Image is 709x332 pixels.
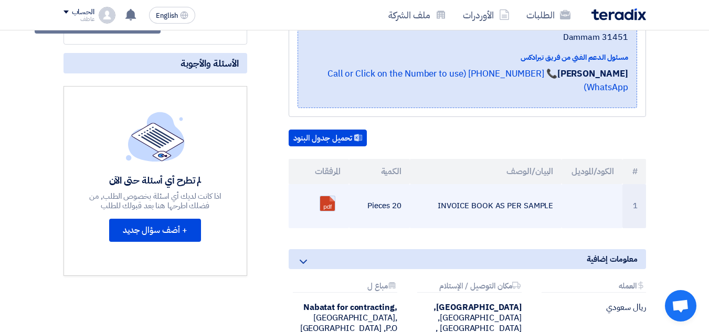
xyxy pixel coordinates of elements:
a: 📞 [PHONE_NUMBER] (Call or Click on the Number to use WhatsApp) [327,67,628,94]
th: الكود/الموديل [562,159,622,184]
button: English [149,7,195,24]
div: ريال سعودي [537,302,646,313]
div: مكان التوصيل / الإستلام [417,282,522,293]
strong: [PERSON_NAME] [557,67,628,80]
th: المرفقات [289,159,350,184]
a: الطلبات [518,3,579,27]
div: العمله [542,282,646,293]
img: empty_state_list.svg [126,112,185,161]
a: الأوردرات [454,3,518,27]
a: ملف الشركة [380,3,454,27]
b: Nabatat for contracting, [303,301,397,314]
div: عاطف [64,16,94,22]
b: [GEOGRAPHIC_DATA], [433,301,521,314]
img: profile_test.png [99,7,115,24]
td: 20 Pieces [349,184,410,228]
span: [GEOGRAPHIC_DATA], [GEOGRAPHIC_DATA] ,P.O Box 2110- Dammam 31451 [306,18,628,44]
button: تحميل جدول البنود [289,130,367,146]
span: English [156,12,178,19]
span: الأسئلة والأجوبة [181,57,239,69]
a: CANCELATIONBOOKREQUESTX_1755770647990.pdf [320,196,404,259]
div: اذا كانت لديك أي اسئلة بخصوص الطلب, من فضلك اطرحها هنا بعد قبولك للطلب [79,191,232,210]
span: معلومات إضافية [587,253,638,265]
th: البيان/الوصف [410,159,562,184]
th: الكمية [349,159,410,184]
div: الحساب [72,8,94,17]
button: + أضف سؤال جديد [109,219,201,242]
th: # [622,159,646,184]
td: 1 [622,184,646,228]
td: INVOICE BOOK AS PER SAMPLE [410,184,562,228]
a: Open chat [665,290,696,322]
div: مباع ل [293,282,397,293]
div: مسئول الدعم الفني من فريق تيرادكس [306,52,628,63]
div: لم تطرح أي أسئلة حتى الآن [79,174,232,186]
img: Teradix logo [591,8,646,20]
